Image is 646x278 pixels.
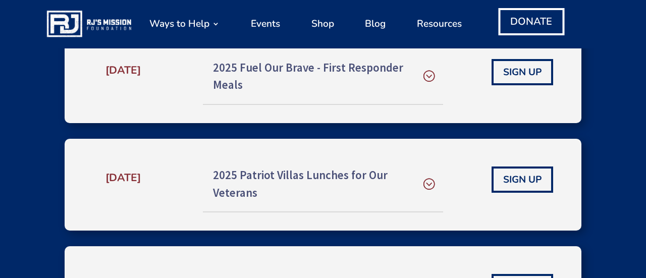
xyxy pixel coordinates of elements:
a: Blog [365,5,386,43]
h5: 2025 Patriot Villas Lunches for Our Veterans [213,166,434,201]
input: Supportive Individual [3,137,9,144]
a: Resources [417,5,462,43]
a: Ways to Help [149,5,220,43]
strong: [DATE] [105,171,141,185]
a: Events [251,5,280,43]
span: Supportive Business [12,148,81,158]
input: Supportive Business [3,150,9,156]
input: Active or Former First Responder [3,112,9,119]
input: Family Member of Above [3,125,9,131]
span: Family Member of Above [12,123,96,133]
a: Shop [311,5,334,43]
h5: 2025 Fuel Our Brave - First Responder Meals [213,59,434,94]
span: Active or Former Military [12,98,97,108]
a: SIGN UP [492,59,553,85]
strong: [DATE] [105,63,141,77]
span: Active or Former First Responder [12,110,126,121]
a: SIGN UP [492,166,553,193]
span: Supportive Individual [12,136,84,146]
input: Active or Former Military [3,99,9,106]
a: DONATE [498,8,564,35]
